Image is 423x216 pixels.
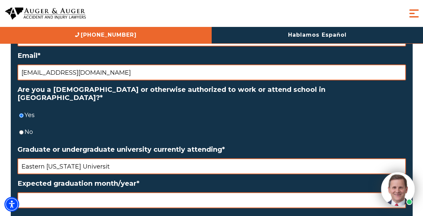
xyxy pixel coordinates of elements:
[25,127,406,137] label: No
[5,7,86,20] img: Auger & Auger Accident and Injury Lawyers Logo
[407,7,421,20] button: Menu
[17,179,406,187] label: Expected graduation month/year
[17,51,406,60] label: Email
[4,197,19,212] div: Accessibility Menu
[17,85,406,102] label: Are you a [DEMOGRAPHIC_DATA] or otherwise authorized to work or attend school in [GEOGRAPHIC_DATA]?
[17,145,406,153] label: Graduate or undergraduate university currently attending
[381,172,415,206] img: Intaker widget Avatar
[25,110,406,120] label: Yes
